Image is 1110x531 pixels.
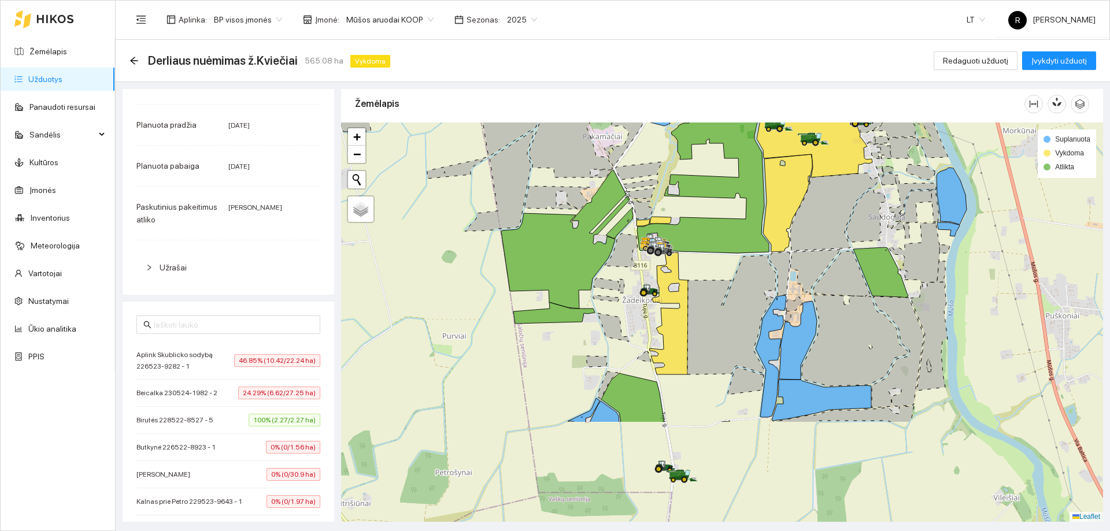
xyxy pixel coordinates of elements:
span: R [1015,11,1020,29]
span: Kalnas prie Petro 229523-9643 - 1 [136,496,248,507]
span: 100% (2.27/2.27 ha) [249,414,320,426]
span: Planuota pabaiga [136,161,199,170]
span: 0% (0/1.56 ha) [266,441,320,454]
span: Vykdoma [1055,149,1084,157]
span: + [353,129,361,144]
span: Suplanuota [1055,135,1090,143]
button: Įvykdyti užduotį [1022,51,1096,70]
span: [PERSON_NAME] [228,203,282,211]
div: Užrašai [136,254,320,281]
div: Žemėlapis [355,87,1024,120]
span: − [353,147,361,161]
a: Meteorologija [31,241,80,250]
span: 0% (0/1.97 ha) [267,495,320,508]
span: Paskutinius pakeitimus atliko [136,202,217,224]
a: Vartotojai [28,269,62,278]
span: search [143,321,151,329]
span: column-width [1025,99,1042,109]
span: Atlikta [1055,163,1074,171]
span: BP visos įmonės [214,11,282,28]
span: [PERSON_NAME] [1008,15,1096,24]
input: Ieškoti lauko [154,318,313,331]
button: Redaguoti užduotį [934,51,1017,70]
span: Mūšos aruodai KOOP [346,11,434,28]
span: Planuota pradžia [136,120,197,129]
span: Vykdoma [350,55,390,68]
button: column-width [1024,95,1043,113]
span: 2025 [507,11,537,28]
span: Aplink Skublicko sodybą 226523-9282 - 1 [136,349,234,372]
span: 24.29% (6.62/27.25 ha) [238,387,320,399]
a: Layers [348,196,373,222]
span: Įmonė : [315,13,339,26]
span: [DATE] [228,162,250,170]
span: Sandėlis [29,123,95,146]
a: PPIS [28,352,45,361]
span: arrow-left [129,56,139,65]
span: right [146,264,153,271]
span: Butkynė 226522-8923 - 1 [136,441,221,453]
a: Žemėlapis [29,47,67,56]
a: Kultūros [29,158,58,167]
span: shop [303,15,312,24]
span: 46.85% (10.42/22.24 ha) [234,354,320,367]
div: Atgal [129,56,139,66]
a: Nustatymai [28,296,69,306]
a: Zoom in [348,128,365,146]
span: LT [967,11,985,28]
a: Redaguoti užduotį [934,56,1017,65]
span: layout [166,15,176,24]
span: Birutės 228522-8527 - 5 [136,414,219,426]
a: Panaudoti resursai [29,102,95,112]
button: Initiate a new search [348,171,365,188]
a: Užduotys [28,75,62,84]
span: 0% (0/30.9 ha) [267,468,320,481]
a: Zoom out [348,146,365,163]
span: calendar [454,15,464,24]
span: [PERSON_NAME] [136,469,196,480]
span: Beicalka 230524-1982 - 2 [136,387,223,399]
a: Įmonės [29,185,56,195]
span: Derliaus nuėmimas ž.Kviečiai [148,51,298,70]
span: Sezonas : [467,13,500,26]
span: Aplinka : [179,13,207,26]
span: menu-fold [136,14,146,25]
span: 565.08 ha [305,54,343,67]
a: Inventorius [31,213,70,222]
span: [DATE] [228,121,250,129]
button: menu-fold [129,8,153,31]
a: Ūkio analitika [28,324,76,333]
span: Redaguoti užduotį [943,54,1008,67]
a: Leaflet [1072,513,1100,521]
span: Įvykdyti užduotį [1031,54,1087,67]
span: Užrašai [160,263,187,272]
